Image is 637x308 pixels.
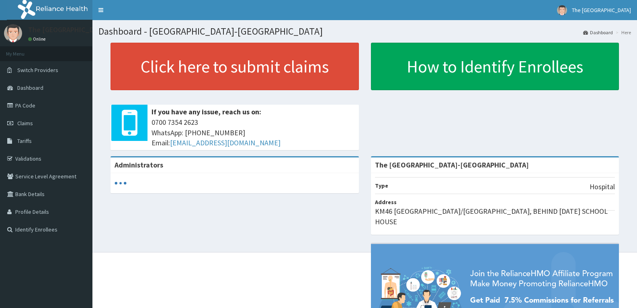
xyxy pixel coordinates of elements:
a: Dashboard [583,29,613,36]
span: 0700 7354 2623 WhatsApp: [PHONE_NUMBER] Email: [152,117,355,148]
b: If you have any issue, reach us on: [152,107,261,116]
span: Claims [17,120,33,127]
a: How to Identify Enrollees [371,43,619,90]
img: User Image [557,5,567,15]
p: KM46 [GEOGRAPHIC_DATA]/[GEOGRAPHIC_DATA], BEHIND [DATE] SCHOOL HOUSE [375,206,615,227]
a: Online [28,36,47,42]
svg: audio-loading [115,177,127,189]
span: Dashboard [17,84,43,91]
b: Administrators [115,160,163,170]
a: Click here to submit claims [111,43,359,90]
img: User Image [4,24,22,42]
h1: Dashboard - [GEOGRAPHIC_DATA]-[GEOGRAPHIC_DATA] [98,26,631,37]
b: Address [375,198,397,206]
li: Here [614,29,631,36]
p: Hospital [590,182,615,192]
p: The [GEOGRAPHIC_DATA] [28,26,109,33]
b: Type [375,182,388,189]
span: Switch Providers [17,66,58,74]
strong: The [GEOGRAPHIC_DATA]-[GEOGRAPHIC_DATA] [375,160,529,170]
span: The [GEOGRAPHIC_DATA] [572,6,631,14]
span: Tariffs [17,137,32,145]
a: [EMAIL_ADDRESS][DOMAIN_NAME] [170,138,281,147]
